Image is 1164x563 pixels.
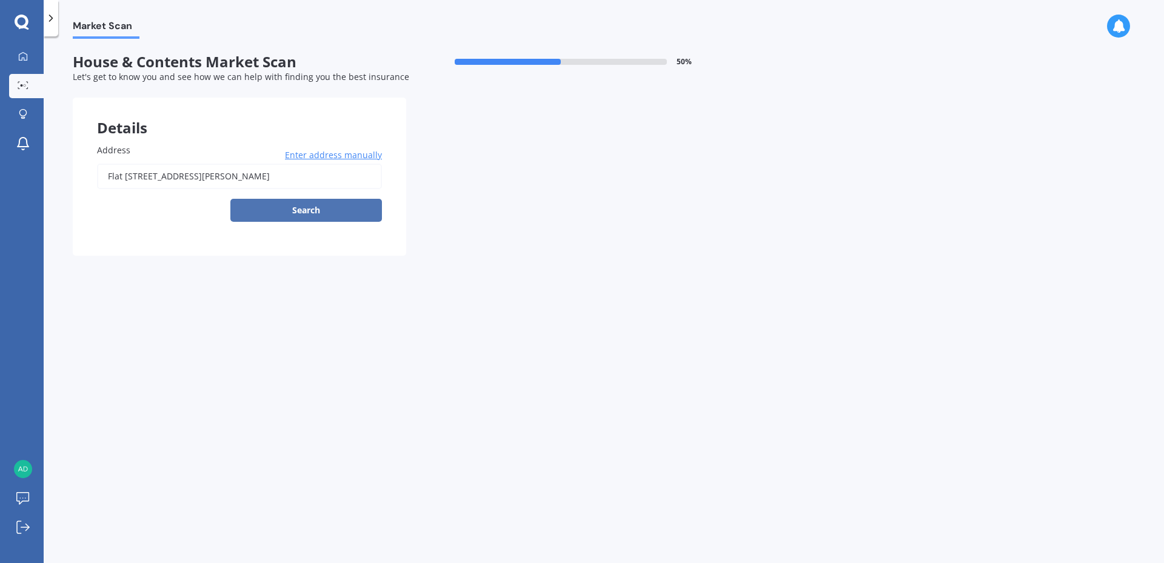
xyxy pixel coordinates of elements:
[97,164,382,189] input: Enter address
[73,20,139,36] span: Market Scan
[73,53,406,71] span: House & Contents Market Scan
[14,460,32,478] img: 63c387da5d3b417b10a13add983f14e4
[230,199,382,222] button: Search
[677,58,692,66] span: 50 %
[97,144,130,156] span: Address
[73,98,406,134] div: Details
[285,149,382,161] span: Enter address manually
[73,71,409,82] span: Let's get to know you and see how we can help with finding you the best insurance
